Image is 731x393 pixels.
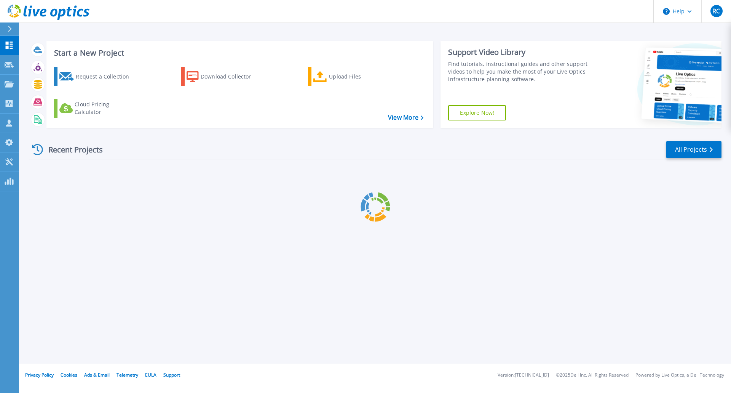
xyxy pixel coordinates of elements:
span: RC [712,8,720,14]
a: Support [163,372,180,378]
a: Download Collector [181,67,266,86]
a: Cloud Pricing Calculator [54,99,139,118]
a: Explore Now! [448,105,506,120]
li: Version: [TECHNICAL_ID] [498,373,549,378]
a: Request a Collection [54,67,139,86]
div: Support Video Library [448,47,591,57]
li: © 2025 Dell Inc. All Rights Reserved [556,373,629,378]
li: Powered by Live Optics, a Dell Technology [635,373,724,378]
div: Upload Files [329,69,390,84]
a: EULA [145,372,156,378]
div: Cloud Pricing Calculator [75,101,136,116]
a: Upload Files [308,67,393,86]
div: Recent Projects [29,140,113,159]
div: Download Collector [201,69,262,84]
div: Request a Collection [76,69,137,84]
a: View More [388,114,423,121]
a: Telemetry [117,372,138,378]
a: Privacy Policy [25,372,54,378]
a: Cookies [61,372,77,378]
h3: Start a New Project [54,49,423,57]
a: All Projects [666,141,721,158]
a: Ads & Email [84,372,110,378]
div: Find tutorials, instructional guides and other support videos to help you make the most of your L... [448,60,591,83]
